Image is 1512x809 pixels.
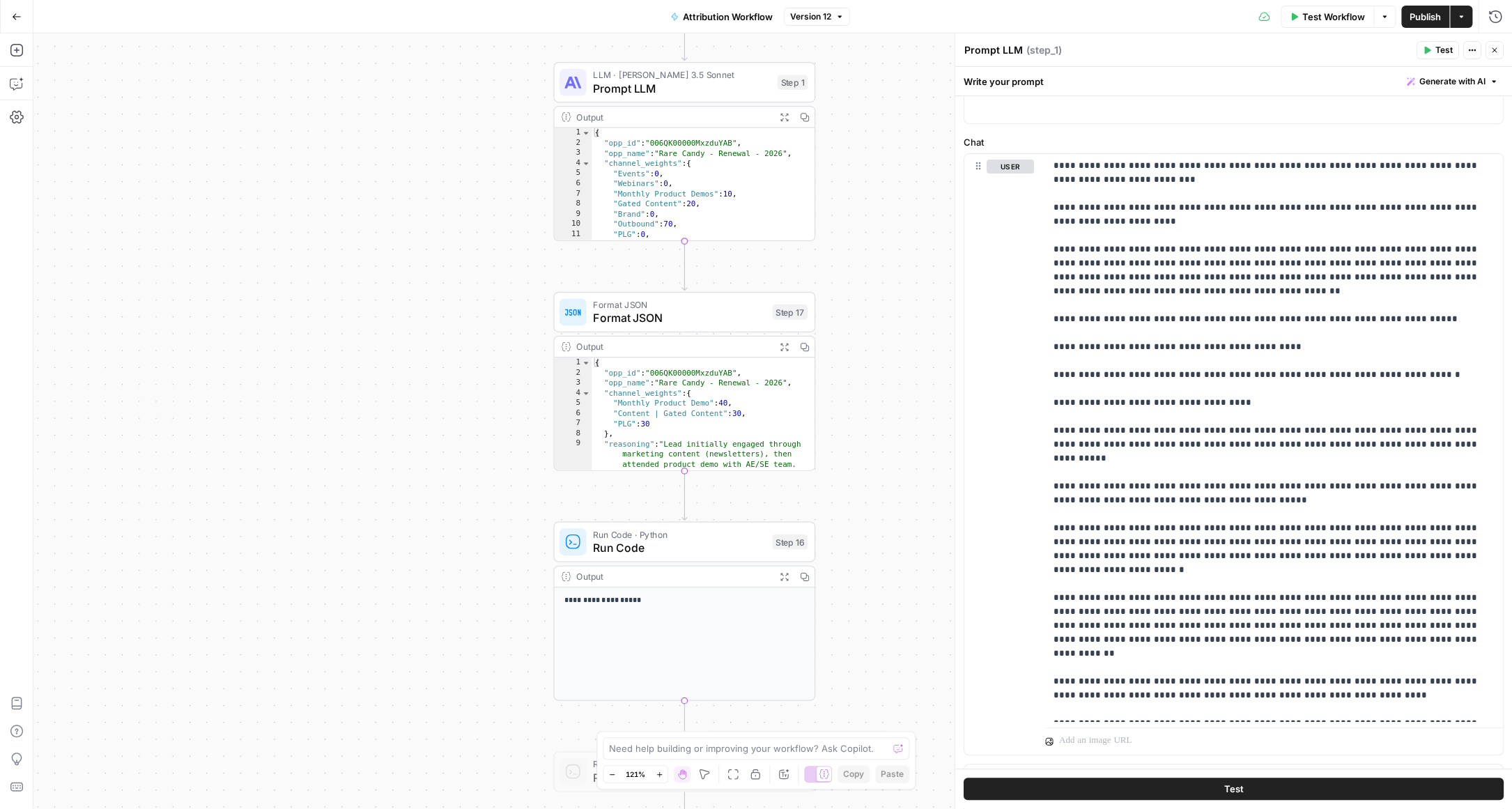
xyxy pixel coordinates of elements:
[682,470,687,520] g: Edge from step_17 to step_16
[554,357,591,368] div: 1
[1419,75,1486,88] span: Generate with AI
[581,158,590,169] span: Toggle code folding, rows 4 through 17
[682,700,687,750] g: Edge from step_16 to step_18
[554,229,591,240] div: 11
[593,757,765,771] span: Run Code · JavaScript
[593,309,765,326] span: Format JSON
[593,769,765,786] span: Run Code
[790,10,831,23] span: Version 12
[554,368,591,378] div: 2
[554,128,591,139] div: 1
[682,10,687,60] g: Edge from start to step_1
[554,189,591,199] div: 7
[662,6,781,28] button: Attribution Workflow
[964,135,1504,149] label: Chat
[581,357,590,368] span: Toggle code folding, rows 1 through 10
[553,62,815,241] div: LLM · [PERSON_NAME] 3.5 SonnetPrompt LLMStep 1Output{ "opp_id":"006QK00000MxzduYAB", "opp_name":"...
[1224,783,1243,796] span: Test
[593,79,771,96] span: Prompt LLM
[784,8,850,26] button: Version 12
[554,209,591,219] div: 9
[964,154,1034,755] div: user
[843,768,864,780] span: Copy
[554,148,591,159] div: 3
[772,534,808,550] div: Step 16
[1410,10,1441,24] span: Publish
[576,570,769,583] div: Output
[593,298,765,311] span: Format JSON
[964,778,1504,801] button: Test
[875,765,909,783] button: Paste
[554,158,591,169] div: 4
[576,110,769,123] div: Output
[554,388,591,399] div: 4
[987,160,1034,174] button: user
[554,398,591,408] div: 5
[1417,41,1459,59] button: Test
[554,429,591,439] div: 8
[1401,72,1504,91] button: Generate with AI
[1281,6,1373,28] button: Test Workflow
[581,128,590,139] span: Toggle code folding, rows 1 through 19
[593,68,771,81] span: LLM · [PERSON_NAME] 3.5 Sonnet
[593,539,765,556] span: Run Code
[772,305,808,320] div: Step 17
[554,199,591,209] div: 8
[1302,10,1365,24] span: Test Workflow
[777,75,808,90] div: Step 1
[964,43,1023,57] textarea: Prompt LLM
[593,527,765,541] span: Run Code · Python
[838,765,870,783] button: Copy
[554,419,591,429] div: 7
[554,378,591,388] div: 3
[881,768,904,780] span: Paste
[1435,44,1453,56] span: Test
[554,178,591,189] div: 6
[554,138,591,148] div: 2
[683,10,773,24] span: Attribution Workflow
[554,408,591,419] div: 6
[626,769,645,780] span: 121%
[554,439,591,510] div: 9
[553,292,815,471] div: Format JSONFormat JSONStep 17Output{ "opp_id":"006QK00000MxzduYAB", "opp_name":"Rare Candy - Rene...
[554,240,591,250] div: 12
[554,219,591,229] div: 10
[554,169,591,179] div: 5
[581,388,590,399] span: Toggle code folding, rows 4 through 8
[576,340,769,353] div: Output
[553,751,815,792] div: Run Code · JavaScriptRun CodeStep 18
[955,67,1512,95] div: Write your prompt
[1026,43,1062,57] span: ( step_1 )
[1401,6,1449,28] button: Publish
[682,240,687,290] g: Edge from step_1 to step_17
